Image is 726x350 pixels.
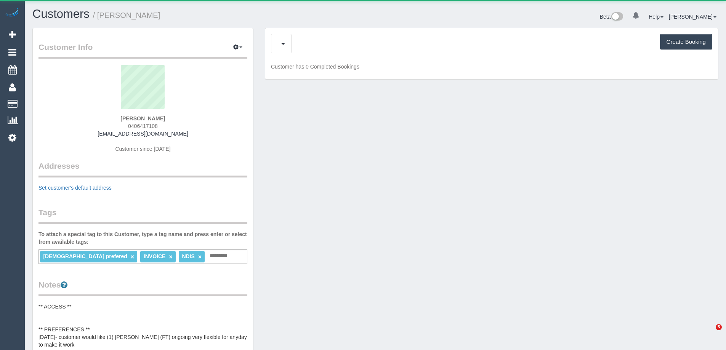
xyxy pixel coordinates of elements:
img: Automaid Logo [5,8,20,18]
button: Create Booking [660,34,712,50]
a: [EMAIL_ADDRESS][DOMAIN_NAME] [98,131,188,137]
a: Beta [600,14,623,20]
p: Customer has 0 Completed Bookings [271,63,712,70]
span: 0406417108 [128,123,158,129]
legend: Notes [38,279,247,296]
legend: Customer Info [38,42,247,59]
a: Help [649,14,663,20]
strong: [PERSON_NAME] [120,115,165,121]
span: 5 [716,324,722,330]
span: Customer since [DATE] [115,146,170,152]
a: × [169,254,172,260]
img: New interface [611,12,623,22]
a: × [131,254,134,260]
label: To attach a special tag to this Customer, type a tag name and press enter or select from availabl... [38,230,247,246]
a: Set customer's default address [38,185,112,191]
a: [PERSON_NAME] [669,14,716,20]
small: / [PERSON_NAME] [93,11,160,19]
a: Customers [32,7,90,21]
iframe: Intercom live chat [700,324,718,342]
span: NDIS [182,253,194,259]
span: [DEMOGRAPHIC_DATA] prefered [43,253,127,259]
legend: Tags [38,207,247,224]
a: × [198,254,202,260]
span: INVOICE [144,253,166,259]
